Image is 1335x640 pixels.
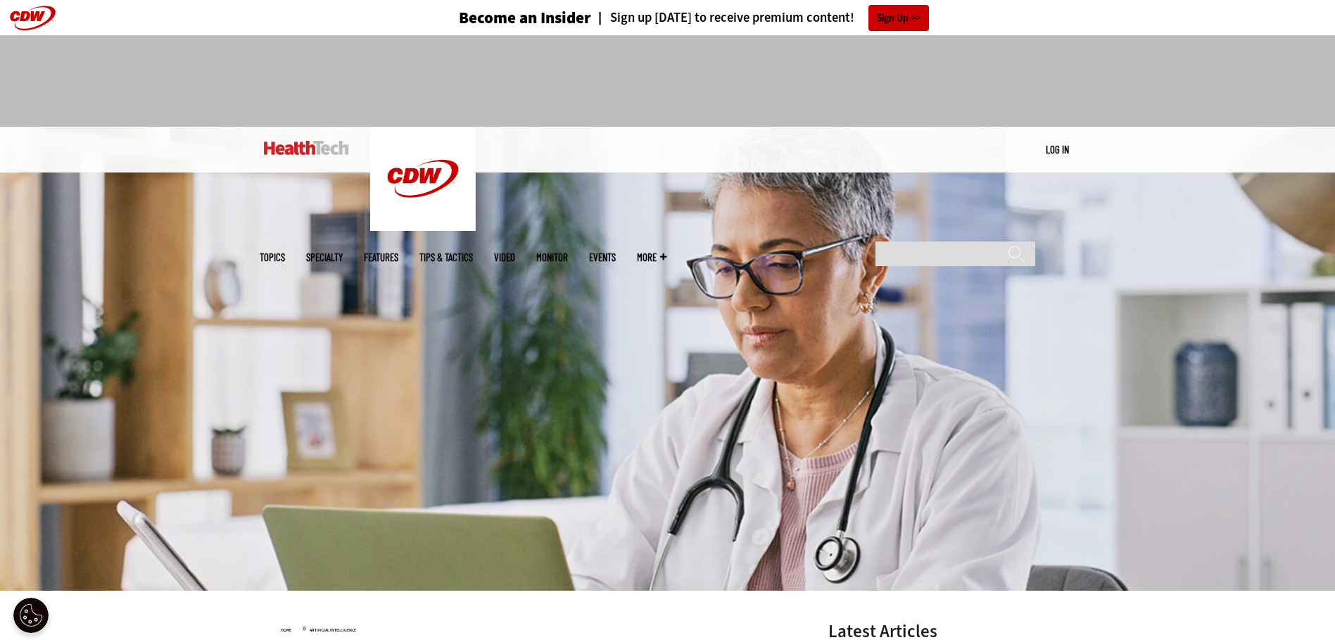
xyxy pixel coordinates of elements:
[536,252,568,263] a: MonITor
[306,252,343,263] span: Specialty
[13,598,49,633] div: Cookie Settings
[281,627,291,633] a: Home
[264,141,349,155] img: Home
[310,627,356,633] a: Artificial Intelligence
[589,252,616,263] a: Events
[868,5,929,31] a: Sign Up
[637,252,666,263] span: More
[406,10,591,26] a: Become an Insider
[364,252,398,263] a: Features
[370,220,476,234] a: CDW
[1046,142,1069,157] div: User menu
[1046,143,1069,156] a: Log in
[260,252,285,263] span: Topics
[419,252,473,263] a: Tips & Tactics
[370,127,476,231] img: Home
[281,622,792,634] div: »
[494,252,515,263] a: Video
[459,10,591,26] h3: Become an Insider
[412,49,924,113] iframe: advertisement
[828,622,1039,640] h3: Latest Articles
[591,11,854,25] a: Sign up [DATE] to receive premium content!
[13,598,49,633] button: Open Preferences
